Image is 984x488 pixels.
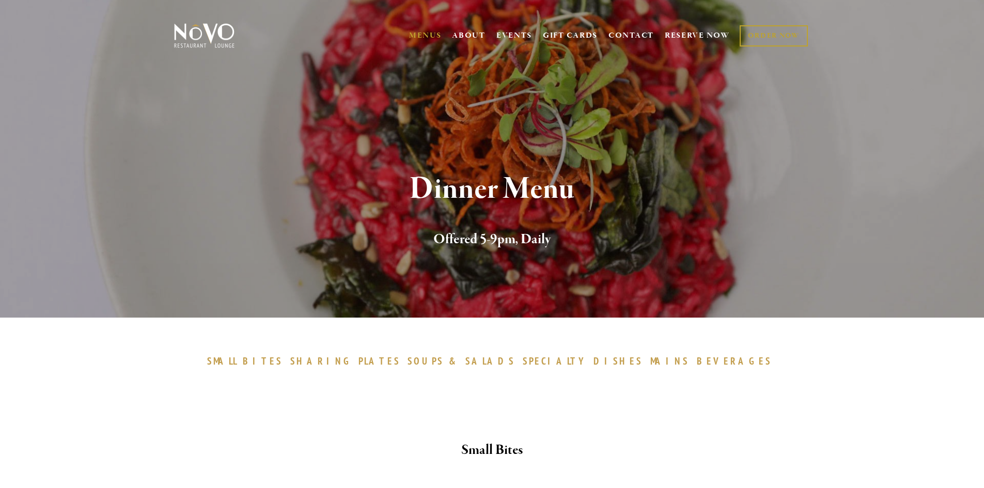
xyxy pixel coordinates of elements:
[697,355,777,367] a: BEVERAGES
[665,26,730,45] a: RESERVE NOW
[608,26,654,45] a: CONTACT
[207,355,288,367] a: SMALLBITES
[191,229,793,250] h2: Offered 5-9pm, Daily
[650,355,694,367] a: MAINS
[461,441,523,459] strong: Small Bites
[523,355,648,367] a: SPECIALTYDISHES
[172,23,237,49] img: Novo Restaurant &amp; Lounge
[740,25,807,46] a: ORDER NOW
[650,355,689,367] span: MAINS
[290,355,405,367] a: SHARINGPLATES
[523,355,589,367] span: SPECIALTY
[697,355,772,367] span: BEVERAGES
[191,172,793,206] h1: Dinner Menu
[593,355,643,367] span: DISHES
[207,355,238,367] span: SMALL
[449,355,460,367] span: &
[408,355,520,367] a: SOUPS&SALADS
[543,26,598,45] a: GIFT CARDS
[465,355,515,367] span: SALADS
[358,355,400,367] span: PLATES
[496,30,532,41] a: EVENTS
[409,30,442,41] a: MENUS
[243,355,283,367] span: BITES
[408,355,444,367] span: SOUPS
[290,355,353,367] span: SHARING
[452,30,486,41] a: ABOUT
